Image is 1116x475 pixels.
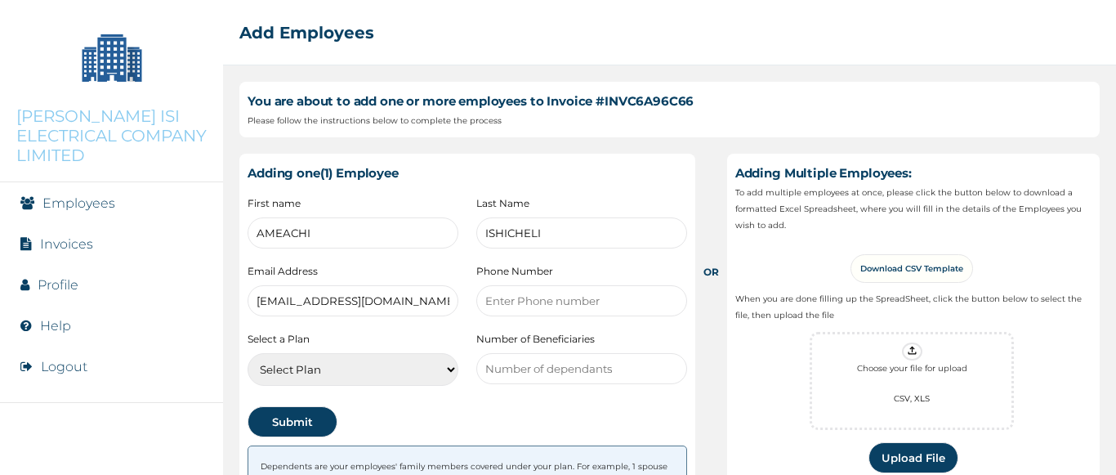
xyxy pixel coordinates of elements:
h2: Add Employees [239,23,374,43]
p: To add multiple employees at once, please click the button below to download a formatted Excel Sp... [735,185,1091,234]
h3: Adding Multiple Employees: [735,162,1091,185]
h3: You are about to add one or more employees to Invoice # INVC6A96C66 [248,90,1091,113]
p: When you are done filling up the SpreadSheet, click the button below to select the file, then upl... [735,291,1091,324]
p: OR [703,264,719,280]
button: Logout [41,359,87,374]
label: Number of Beneficiaries [476,333,687,345]
h3: Adding one(1) Employee [248,162,687,185]
img: RelianceHMO's Logo [16,434,207,459]
input: Enter First Name [248,217,458,249]
p: [PERSON_NAME] ISI ELECTRICAL COMPANY LIMITED [16,106,207,165]
a: Download CSV Template [850,254,973,283]
a: Profile [38,277,78,293]
p: Please follow the instructions below to complete the process [248,113,1091,129]
p: Choose your file for upload [857,361,967,377]
label: First name [248,197,458,209]
button: Submit [248,406,337,437]
a: Employees [42,195,115,211]
input: Enter Email Address [248,285,458,316]
span: CSV, XLS [894,393,930,404]
input: Enter Last Name [476,217,687,249]
img: Company [71,16,153,98]
label: Email Address [248,265,458,277]
a: Invoices [40,236,93,252]
label: Last Name [476,197,687,209]
button: Upload File [868,442,958,473]
input: Enter Phone number [476,285,687,316]
input: Number of dependants [476,353,687,384]
label: Select a Plan [248,333,458,345]
label: Phone Number [476,265,687,277]
a: Help [40,318,71,334]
